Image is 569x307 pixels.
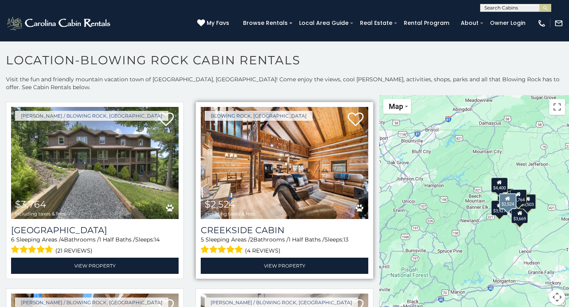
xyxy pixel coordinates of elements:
a: Creekside Cabin [201,225,368,236]
button: Change map style [383,99,411,114]
div: $5,503 [519,194,536,209]
span: 2 [250,236,253,243]
a: View Property [201,258,368,274]
a: Local Area Guide [295,17,352,29]
span: 5 [201,236,204,243]
img: White-1-2.png [6,15,113,31]
a: Heavenly Manor $3,764 including taxes & fees [11,107,179,219]
a: Browse Rentals [239,17,292,29]
span: Map [389,102,403,110]
a: Creekside Cabin $2,524 including taxes & fees [201,107,368,219]
span: $2,524 [205,198,235,210]
span: 4 [60,236,64,243]
h3: Heavenly Manor [11,225,179,236]
span: 1 Half Baths / [288,236,324,243]
a: About [457,17,482,29]
div: $4,400 [491,178,508,193]
img: Heavenly Manor [11,107,179,219]
div: Sleeping Areas / Bathrooms / Sleeps: [201,236,368,256]
div: $4,222 [497,189,514,204]
span: including taxes & fees [205,211,255,216]
a: View Property [11,258,179,274]
button: Toggle fullscreen view [549,99,565,115]
a: Owner Login [486,17,529,29]
a: My Favs [197,19,231,28]
div: $3,669 [511,208,528,223]
img: mail-regular-white.png [554,19,563,28]
span: (4 reviews) [245,245,281,256]
div: $3,764 [510,189,527,204]
button: Map camera controls [549,289,565,305]
a: Add to favorites [348,112,364,128]
span: 1 Half Baths / [99,236,135,243]
img: phone-regular-white.png [537,19,546,28]
a: [PERSON_NAME] / Blowing Rock, [GEOGRAPHIC_DATA] [15,111,168,121]
span: 6 [11,236,15,243]
a: Rental Program [400,17,453,29]
a: [GEOGRAPHIC_DATA] [11,225,179,236]
span: 13 [343,236,349,243]
img: Creekside Cabin [201,107,368,219]
span: including taxes & fees [15,211,66,216]
div: Sleeping Areas / Bathrooms / Sleeps: [11,236,179,256]
span: $3,764 [15,198,46,210]
span: My Favs [207,19,229,27]
div: $3,921 [491,200,508,215]
span: 14 [154,236,160,243]
a: Blowing Rock, [GEOGRAPHIC_DATA] [205,111,313,121]
span: (21 reviews) [55,245,92,256]
div: $2,524 [499,193,516,209]
a: Real Estate [356,17,396,29]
